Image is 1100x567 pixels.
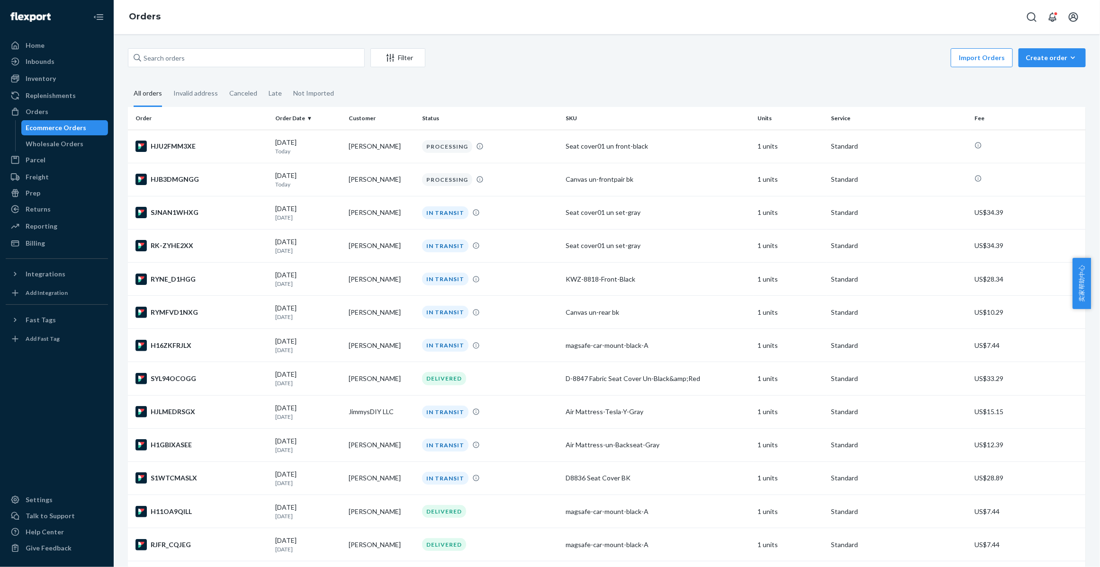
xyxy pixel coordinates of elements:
[1022,8,1041,27] button: Open Search Box
[10,12,51,22] img: Flexport logo
[754,461,827,495] td: 1 units
[6,524,108,540] a: Help Center
[345,229,418,262] td: [PERSON_NAME]
[754,229,827,262] td: 1 units
[275,379,341,387] p: [DATE]
[566,275,750,284] div: KWZ-8818-Front-Black
[422,239,469,252] div: IN TRANSIT
[566,407,750,416] div: Air Mattress-Tesla-Y-Gray
[566,241,750,250] div: Seat cover01 un set-gray
[754,130,827,163] td: 1 units
[275,147,341,155] p: Today
[566,540,750,549] div: magsafe-car-mount-black-A
[831,208,967,217] p: Standard
[345,528,418,561] td: [PERSON_NAME]
[754,263,827,296] td: 1 units
[831,275,967,284] p: Standard
[134,81,162,107] div: All orders
[345,395,418,428] td: JimmysDIY LLC
[754,163,827,196] td: 1 units
[275,346,341,354] p: [DATE]
[26,527,64,537] div: Help Center
[135,174,268,185] div: HJB3DMGNGG
[128,48,365,67] input: Search orders
[26,139,84,149] div: Wholesale Orders
[275,270,341,288] div: [DATE]
[26,57,54,66] div: Inbounds
[275,503,341,520] div: [DATE]
[566,308,750,317] div: Canvas un-rear bk
[6,219,108,234] a: Reporting
[6,285,108,301] a: Add Integration
[971,395,1086,428] td: US$15.15
[422,140,472,153] div: PROCESSING
[566,440,750,450] div: Air Mattress-un-Backseat-Gray
[293,81,334,106] div: Not Imported
[275,204,341,221] div: [DATE]
[275,180,341,188] p: Today
[831,440,967,450] p: Standard
[135,240,268,251] div: RK-ZYHE2XX
[971,263,1086,296] td: US$28.34
[26,543,72,553] div: Give Feedback
[971,362,1086,395] td: US$33.29
[971,196,1086,229] td: US$34.39
[971,296,1086,329] td: US$10.29
[6,492,108,507] a: Settings
[422,206,469,219] div: IN TRANSIT
[229,81,257,106] div: Canceled
[345,196,418,229] td: [PERSON_NAME]
[89,8,108,27] button: Close Navigation
[26,74,56,83] div: Inventory
[6,266,108,282] button: Integrations
[754,495,827,528] td: 1 units
[566,208,750,217] div: Seat cover01 un set-gray
[26,123,87,133] div: Ecommerce Orders
[971,528,1086,561] td: US$7.44
[418,107,562,130] th: Status
[275,370,341,387] div: [DATE]
[6,54,108,69] a: Inbounds
[6,71,108,86] a: Inventory
[345,296,418,329] td: [PERSON_NAME]
[275,247,341,255] p: [DATE]
[971,229,1086,262] td: US$34.39
[275,337,341,354] div: [DATE]
[6,186,108,201] a: Prep
[275,213,341,221] p: [DATE]
[831,308,967,317] p: Standard
[422,306,469,319] div: IN TRANSIT
[26,239,45,248] div: Billing
[6,88,108,103] a: Replenishments
[6,540,108,556] button: Give Feedback
[21,120,108,135] a: Ecommerce Orders
[831,142,967,151] p: Standard
[1043,8,1062,27] button: Open notifications
[422,173,472,186] div: PROCESSING
[26,511,75,521] div: Talk to Support
[951,48,1013,67] button: Import Orders
[129,11,161,22] a: Orders
[6,331,108,346] a: Add Fast Tag
[1019,48,1086,67] button: Create order
[173,81,218,106] div: Invalid address
[566,507,750,516] div: magsafe-car-mount-black-A
[754,362,827,395] td: 1 units
[754,428,827,461] td: 1 units
[271,107,345,130] th: Order Date
[566,175,750,184] div: Canvas un-frontpair bk
[135,373,268,384] div: SYL94OCOGG
[971,428,1086,461] td: US$12.39
[6,508,108,523] a: Talk to Support
[345,495,418,528] td: [PERSON_NAME]
[345,329,418,362] td: [PERSON_NAME]
[831,374,967,383] p: Standard
[422,505,466,518] div: DELIVERED
[1064,8,1083,27] button: Open account menu
[754,296,827,329] td: 1 units
[26,289,68,297] div: Add Integration
[831,241,967,250] p: Standard
[971,461,1086,495] td: US$28.89
[275,138,341,155] div: [DATE]
[135,340,268,351] div: H16ZKFRJLX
